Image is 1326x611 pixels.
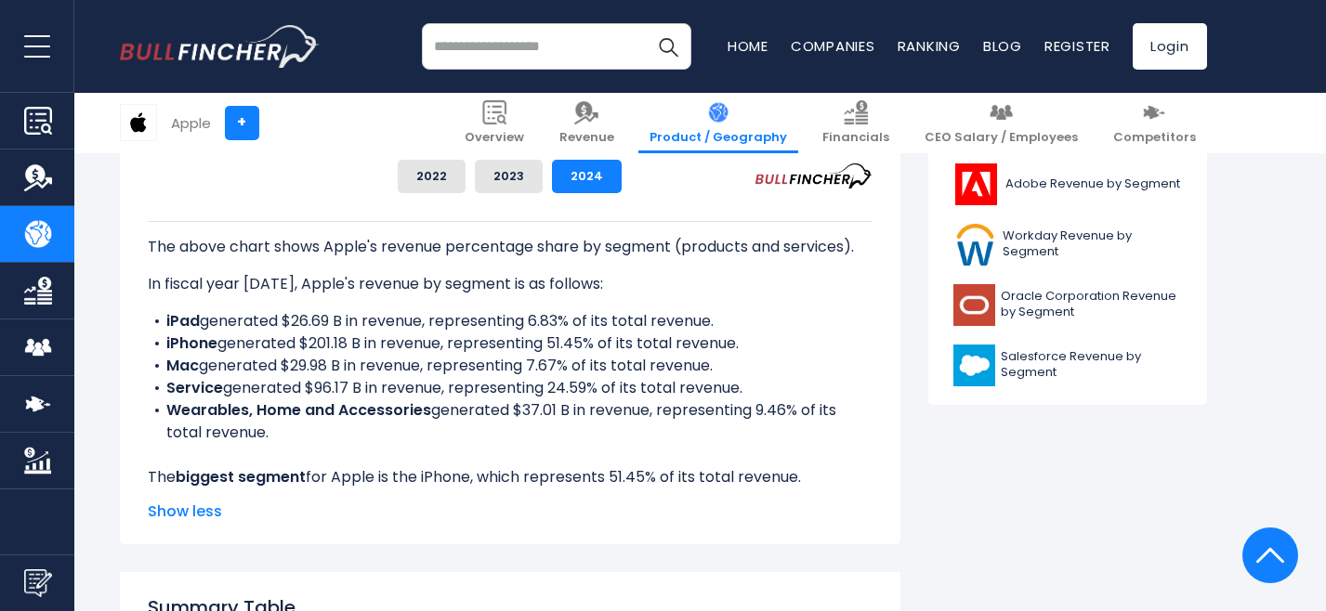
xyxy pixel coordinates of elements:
[650,130,787,146] span: Product / Geography
[953,224,998,266] img: WDAY logo
[148,355,873,377] li: generated $29.98 B in revenue, representing 7.67% of its total revenue.
[1005,176,1180,192] span: Adobe Revenue by Segment
[120,25,320,68] img: bullfincher logo
[453,93,535,153] a: Overview
[1133,23,1207,70] a: Login
[1044,36,1110,56] a: Register
[166,355,199,376] b: Mac
[176,466,306,487] b: biggest segment
[225,106,259,140] a: +
[148,310,873,332] li: generated $26.69 B in revenue, representing 6.83% of its total revenue.
[166,332,217,354] b: iPhone
[791,36,875,56] a: Companies
[559,130,614,146] span: Revenue
[1001,349,1182,381] span: Salesforce Revenue by Segment
[148,377,873,399] li: generated $96.17 B in revenue, representing 24.59% of its total revenue.
[475,160,543,193] button: 2023
[148,332,873,355] li: generated $201.18 B in revenue, representing 51.45% of its total revenue.
[913,93,1089,153] a: CEO Salary / Employees
[166,310,200,331] b: iPad
[898,36,961,56] a: Ranking
[1001,289,1182,320] span: Oracle Corporation Revenue by Segment
[983,36,1022,56] a: Blog
[148,273,873,295] p: In fiscal year [DATE], Apple's revenue by segment is as follows:
[953,163,1000,205] img: ADBE logo
[465,130,524,146] span: Overview
[148,500,873,523] span: Show less
[148,399,873,444] li: generated $37.01 B in revenue, representing 9.46% of its total revenue.
[120,25,320,68] a: Go to homepage
[398,160,466,193] button: 2022
[1102,93,1207,153] a: Competitors
[811,93,900,153] a: Financials
[121,105,156,140] img: AAPL logo
[171,112,211,134] div: Apple
[166,377,223,398] b: Service
[148,236,873,258] p: The above chart shows Apple's revenue percentage share by segment (products and services).
[645,23,691,70] button: Search
[552,160,622,193] button: 2024
[942,219,1193,270] a: Workday Revenue by Segment
[942,340,1193,391] a: Salesforce Revenue by Segment
[942,279,1193,331] a: Oracle Corporation Revenue by Segment
[1113,130,1196,146] span: Competitors
[953,284,995,326] img: ORCL logo
[942,159,1193,210] a: Adobe Revenue by Segment
[548,93,625,153] a: Revenue
[148,221,873,511] div: The for Apple is the iPhone, which represents 51.45% of its total revenue. The for Apple is the i...
[728,36,768,56] a: Home
[953,344,995,386] img: CRM logo
[638,93,798,153] a: Product / Geography
[1003,228,1181,260] span: Workday Revenue by Segment
[166,399,431,421] b: Wearables, Home and Accessories
[925,130,1078,146] span: CEO Salary / Employees
[822,130,889,146] span: Financials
